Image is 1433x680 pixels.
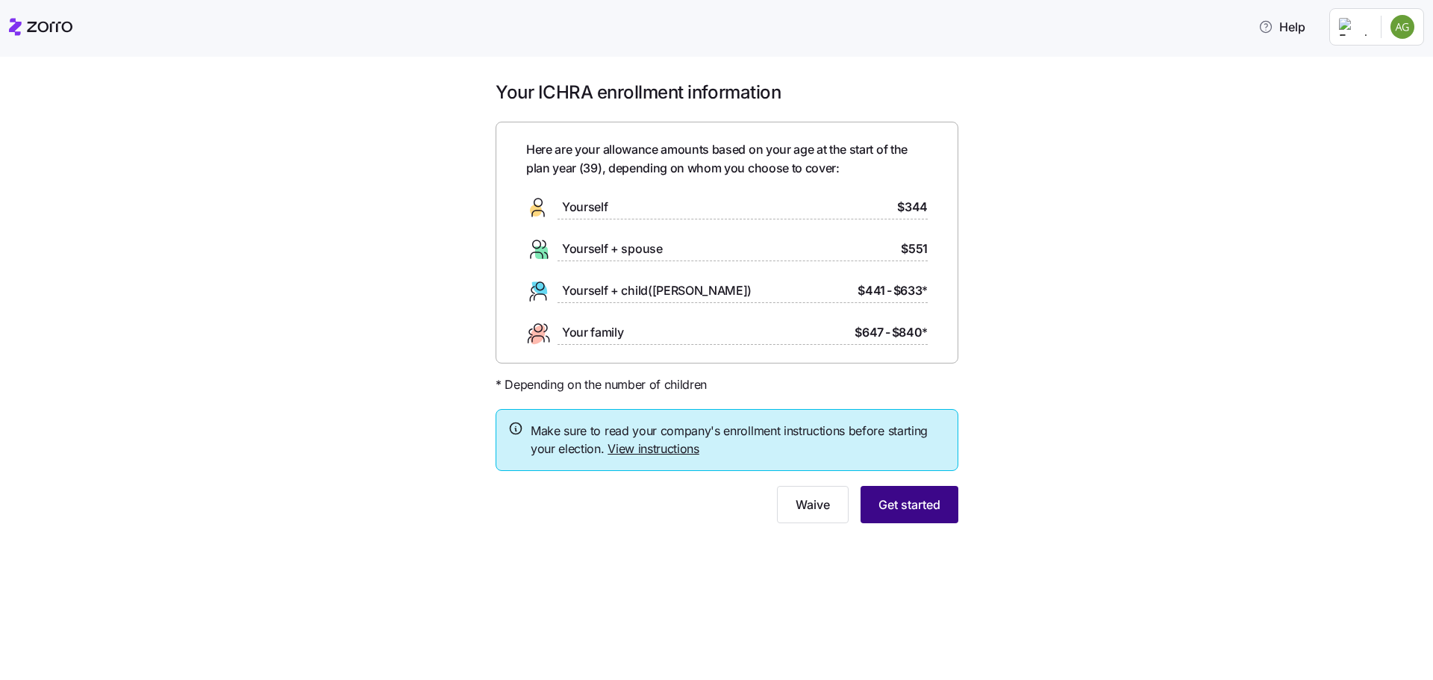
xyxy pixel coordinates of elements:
[496,81,958,104] h1: Your ICHRA enrollment information
[496,375,707,394] span: * Depending on the number of children
[1390,15,1414,39] img: 3452dee1172bd97c62245b8341bf7862
[562,281,752,300] span: Yourself + child([PERSON_NAME])
[892,323,928,342] span: $840
[562,323,623,342] span: Your family
[796,496,830,514] span: Waive
[897,198,928,216] span: $344
[1246,12,1317,42] button: Help
[901,240,928,258] span: $551
[1339,18,1369,36] img: Employer logo
[526,140,928,178] span: Here are your allowance amounts based on your age at the start of the plan year ( 39 ), depending...
[777,486,849,523] button: Waive
[608,441,699,456] a: View instructions
[885,323,890,342] span: -
[855,323,884,342] span: $647
[893,281,928,300] span: $633
[1258,18,1305,36] span: Help
[562,240,663,258] span: Yourself + spouse
[861,486,958,523] button: Get started
[858,281,885,300] span: $441
[887,281,892,300] span: -
[562,198,608,216] span: Yourself
[531,422,946,459] span: Make sure to read your company's enrollment instructions before starting your election.
[878,496,940,514] span: Get started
